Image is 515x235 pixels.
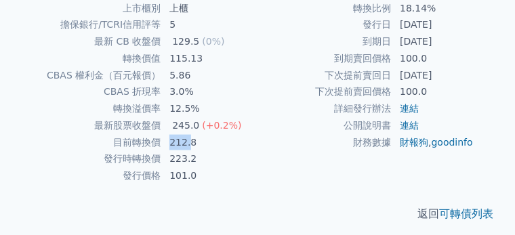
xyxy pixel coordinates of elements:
[27,167,161,184] td: 發行價格
[400,103,419,114] a: 連結
[400,120,419,131] a: 連結
[27,117,161,134] td: 最新股票收盤價
[439,207,493,220] a: 可轉債列表
[257,83,392,100] td: 下次提前賣回價格
[257,33,392,50] td: 到期日
[432,137,473,148] a: goodinfo
[161,150,257,167] td: 223.2
[392,16,488,33] td: [DATE]
[161,100,257,117] td: 12.5%
[27,134,161,151] td: 目前轉換價
[257,134,392,151] td: 財務數據
[392,33,488,50] td: [DATE]
[257,16,392,33] td: 發行日
[27,83,161,100] td: CBAS 折現率
[169,118,202,133] div: 245.0
[161,167,257,184] td: 101.0
[161,50,257,67] td: 115.13
[400,137,428,148] a: 財報狗
[161,83,257,100] td: 3.0%
[392,50,488,67] td: 100.0
[27,150,161,167] td: 發行時轉換價
[392,83,488,100] td: 100.0
[392,134,488,151] td: ,
[257,50,392,67] td: 到期賣回價格
[161,134,257,151] td: 212.8
[257,117,392,134] td: 公開說明書
[161,16,257,33] td: 5
[257,67,392,84] td: 下次提前賣回日
[27,50,161,67] td: 轉換價值
[392,67,488,84] td: [DATE]
[161,67,257,84] td: 5.86
[27,100,161,117] td: 轉換溢價率
[27,67,161,84] td: CBAS 權利金（百元報價）
[202,36,224,47] span: (0%)
[169,34,202,49] div: 129.5
[257,100,392,117] td: 詳細發行辦法
[27,33,161,50] td: 最新 CB 收盤價
[27,16,161,33] td: 擔保銀行/TCRI信用評等
[202,120,241,131] span: (+0.2%)
[11,206,504,222] p: 返回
